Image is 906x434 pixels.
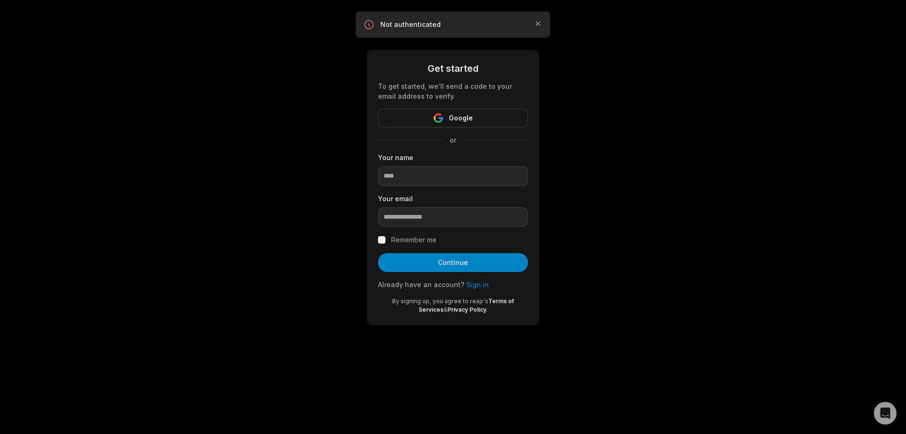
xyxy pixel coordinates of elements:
div: Open Intercom Messenger [874,402,897,425]
span: Already have an account? [378,281,464,289]
button: Google [378,109,528,128]
a: Privacy Policy [447,306,487,313]
span: or [442,135,464,145]
p: Not authenticated [380,20,526,29]
button: Continue [378,253,528,272]
span: . [487,306,488,313]
a: Sign in [466,281,489,289]
span: By signing up, you agree to reap's [392,298,488,305]
span: & [444,306,447,313]
div: Get started [378,61,528,76]
label: Your name [378,153,528,162]
div: To get started, we'll send a code to your email address to verify. [378,81,528,101]
label: Your email [378,194,528,204]
span: Google [449,112,473,124]
label: Remember me [391,234,436,246]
